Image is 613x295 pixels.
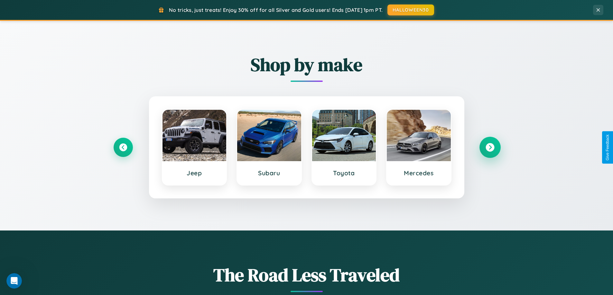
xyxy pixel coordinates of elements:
div: Give Feedback [605,134,610,161]
h3: Mercedes [393,169,444,177]
button: HALLOWEEN30 [387,4,434,15]
h3: Subaru [244,169,295,177]
span: No tricks, just treats! Enjoy 30% off for all Silver and Gold users! Ends [DATE] 1pm PT. [169,7,383,13]
h3: Toyota [319,169,370,177]
h1: The Road Less Traveled [114,263,500,287]
iframe: Intercom live chat [6,273,22,289]
h2: Shop by make [114,52,500,77]
h3: Jeep [169,169,220,177]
